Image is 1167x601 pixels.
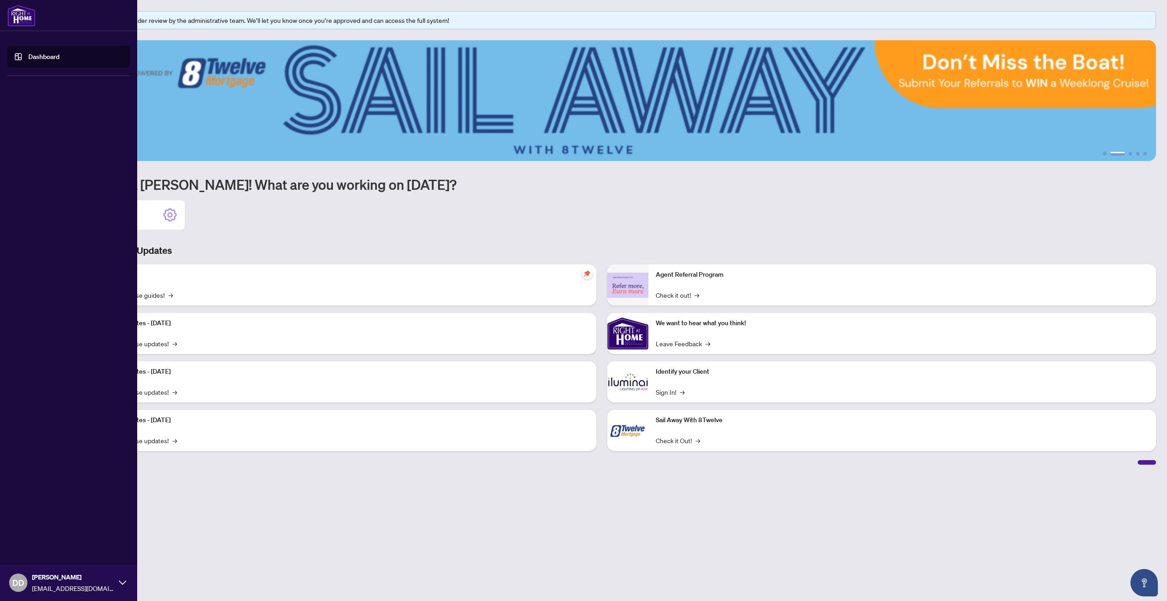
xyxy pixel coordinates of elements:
button: 3 [1129,152,1132,156]
span: → [695,290,699,300]
span: → [172,435,177,445]
button: 1 [1103,152,1107,156]
span: → [172,387,177,397]
p: Platform Updates - [DATE] [96,415,589,425]
button: 4 [1136,152,1140,156]
span: pushpin [582,268,593,279]
h3: Brokerage & Industry Updates [48,244,1156,257]
span: [PERSON_NAME] [32,572,114,582]
span: DD [12,576,24,589]
img: Identify your Client [607,361,648,402]
img: logo [7,5,36,27]
p: We want to hear what you think! [656,318,1149,328]
a: Check it out!→ [656,290,699,300]
span: → [168,290,173,300]
p: Agent Referral Program [656,270,1149,280]
p: Self-Help [96,270,589,280]
img: Sail Away With 8Twelve [607,410,648,451]
p: Sail Away With 8Twelve [656,415,1149,425]
div: Your profile is currently under review by the administrative team. We’ll let you know once you’re... [64,15,1150,25]
a: Leave Feedback→ [656,338,710,349]
h1: Welcome back [PERSON_NAME]! What are you working on [DATE]? [48,176,1156,193]
span: → [696,435,700,445]
img: Agent Referral Program [607,273,648,298]
button: 2 [1110,152,1125,156]
span: → [680,387,685,397]
button: Open asap [1130,569,1158,596]
img: We want to hear what you think! [607,313,648,354]
a: Check it Out!→ [656,435,700,445]
a: Sign In!→ [656,387,685,397]
span: → [706,338,710,349]
a: Dashboard [28,53,59,61]
p: Platform Updates - [DATE] [96,367,589,377]
p: Platform Updates - [DATE] [96,318,589,328]
p: Identify your Client [656,367,1149,377]
button: 5 [1143,152,1147,156]
span: [EMAIL_ADDRESS][DOMAIN_NAME] [32,583,114,593]
img: Slide 1 [48,40,1156,161]
span: → [172,338,177,349]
